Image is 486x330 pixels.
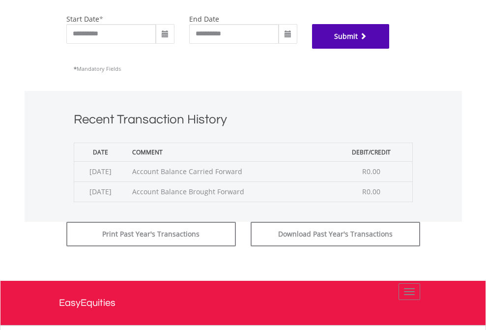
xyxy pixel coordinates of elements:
button: Submit [312,24,390,49]
td: [DATE] [74,181,127,202]
td: [DATE] [74,161,127,181]
th: Comment [127,143,331,161]
button: Download Past Year's Transactions [251,222,420,246]
label: start date [66,14,99,24]
td: Account Balance Brought Forward [127,181,331,202]
th: Date [74,143,127,161]
a: EasyEquities [59,281,428,325]
span: R0.00 [362,167,380,176]
h1: Recent Transaction History [74,111,413,133]
td: Account Balance Carried Forward [127,161,331,181]
button: Print Past Year's Transactions [66,222,236,246]
label: end date [189,14,219,24]
span: Mandatory Fields [74,65,121,72]
span: R0.00 [362,187,380,196]
th: Debit/Credit [331,143,412,161]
